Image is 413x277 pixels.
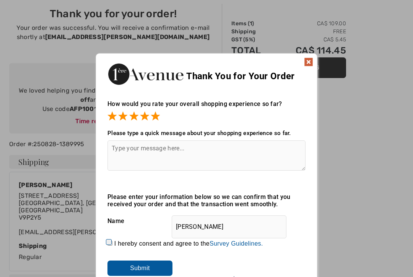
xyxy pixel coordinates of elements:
div: How would you rate your overall shopping experience so far? [107,93,306,122]
span: Thank You for Your Order [186,71,294,81]
div: Please enter your information below so we can confirm that you received your order and that the t... [107,193,306,208]
div: Please type a quick message about your shopping experience so far. [107,130,306,137]
label: I hereby consent and agree to the [114,240,263,247]
input: Submit [107,261,172,276]
img: Thank You for Your Order [107,61,184,87]
a: Survey Guidelines. [210,240,263,247]
img: x [304,57,313,67]
div: Name [107,212,306,231]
